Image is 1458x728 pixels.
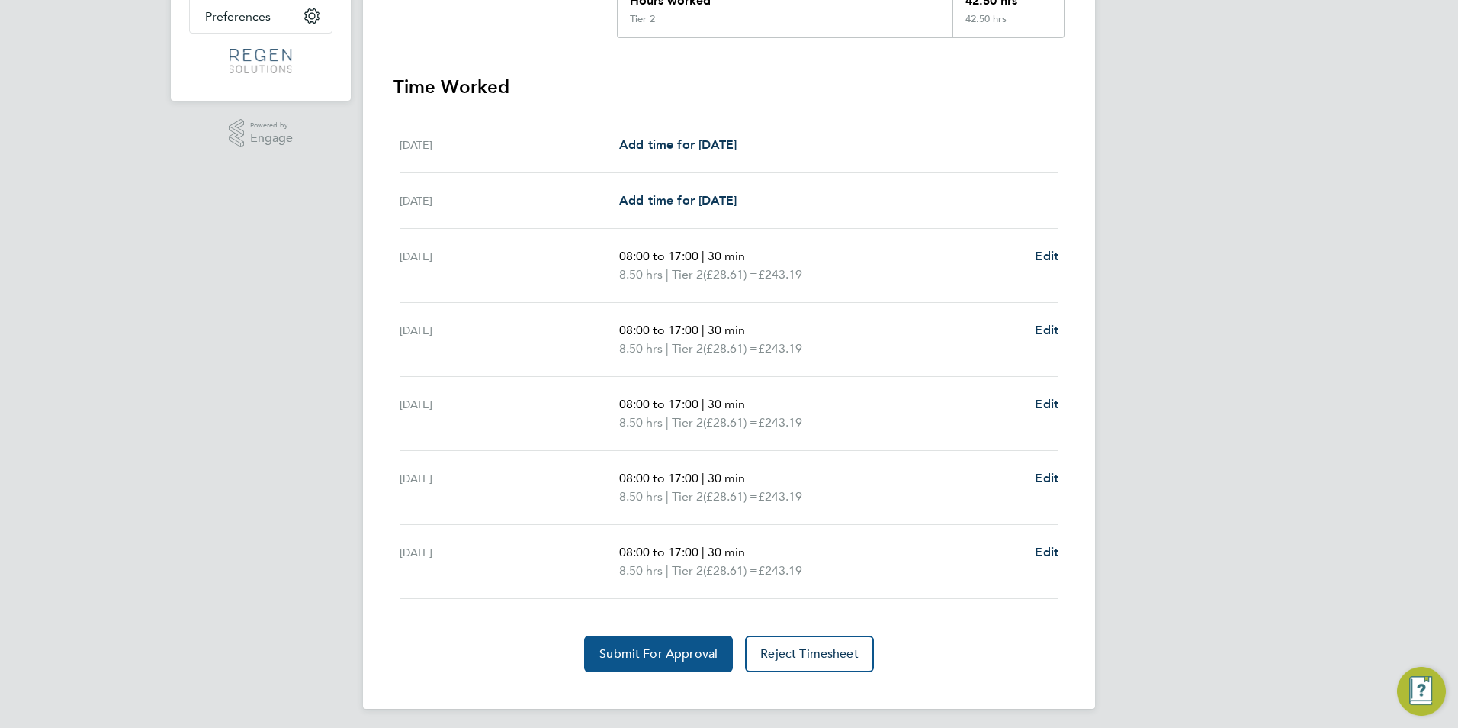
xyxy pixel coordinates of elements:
a: Edit [1035,543,1058,562]
a: Edit [1035,247,1058,266]
span: Preferences [205,9,271,24]
a: Add time for [DATE] [619,136,737,154]
span: (£28.61) = [703,489,758,504]
span: Powered by [250,119,293,132]
span: Submit For Approval [599,646,718,662]
span: Edit [1035,397,1058,411]
span: Engage [250,132,293,145]
span: Tier 2 [672,562,703,580]
span: £243.19 [758,341,802,356]
span: (£28.61) = [703,563,758,578]
span: Reject Timesheet [760,646,859,662]
span: | [702,323,705,337]
span: | [666,489,669,504]
button: Reject Timesheet [745,636,874,672]
span: 30 min [708,545,745,559]
span: £243.19 [758,267,802,282]
span: Add time for [DATE] [619,193,737,208]
span: (£28.61) = [703,267,758,282]
span: 30 min [708,323,745,337]
span: Tier 2 [672,266,703,284]
img: regensolutions-logo-retina.png [230,49,291,73]
span: 30 min [708,471,745,485]
span: 8.50 hrs [619,267,663,282]
span: 8.50 hrs [619,489,663,504]
div: [DATE] [400,321,619,358]
span: 30 min [708,249,745,263]
div: [DATE] [400,395,619,432]
div: [DATE] [400,247,619,284]
span: Edit [1035,545,1058,559]
span: 08:00 to 17:00 [619,249,698,263]
span: Tier 2 [672,414,703,432]
span: Add time for [DATE] [619,137,737,152]
span: 8.50 hrs [619,563,663,578]
span: £243.19 [758,563,802,578]
div: [DATE] [400,192,619,210]
span: Edit [1035,249,1058,263]
span: £243.19 [758,415,802,430]
span: Edit [1035,323,1058,337]
span: Tier 2 [672,340,703,358]
button: Submit For Approval [584,636,733,672]
div: [DATE] [400,136,619,154]
span: | [702,249,705,263]
a: Edit [1035,321,1058,340]
span: | [666,341,669,356]
div: Tier 2 [630,13,655,25]
button: Engage Resource Center [1397,667,1446,716]
a: Add time for [DATE] [619,192,737,210]
span: Edit [1035,471,1058,485]
a: Edit [1035,395,1058,414]
span: (£28.61) = [703,341,758,356]
a: Go to home page [189,49,332,73]
span: | [702,471,705,485]
span: 08:00 to 17:00 [619,471,698,485]
span: 08:00 to 17:00 [619,323,698,337]
span: | [702,545,705,559]
span: | [666,563,669,578]
span: (£28.61) = [703,415,758,430]
span: | [666,267,669,282]
span: 30 min [708,397,745,411]
h3: Time Worked [393,75,1065,99]
span: 8.50 hrs [619,415,663,430]
span: | [702,397,705,411]
a: Powered byEngage [229,119,294,148]
span: Tier 2 [672,488,703,506]
div: [DATE] [400,469,619,506]
div: 42.50 hrs [952,13,1064,37]
div: [DATE] [400,543,619,580]
span: £243.19 [758,489,802,504]
a: Edit [1035,469,1058,488]
span: 08:00 to 17:00 [619,397,698,411]
span: 8.50 hrs [619,341,663,356]
span: 08:00 to 17:00 [619,545,698,559]
span: | [666,415,669,430]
